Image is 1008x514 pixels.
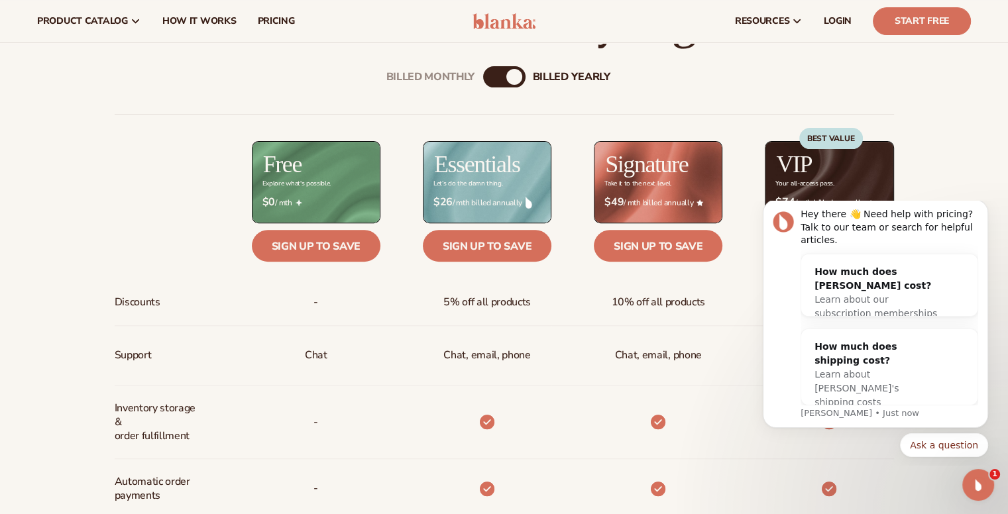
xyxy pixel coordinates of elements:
div: How much does [PERSON_NAME] cost? [72,64,195,92]
h2: Essentials [434,152,520,176]
img: free_bg.png [252,142,380,222]
button: Quick reply: Ask a question [157,232,245,256]
span: Support [115,343,152,368]
span: / mth billed annually [775,196,883,209]
div: How much does shipping cost? [72,139,195,167]
a: Start Free [873,7,971,35]
iframe: Intercom notifications message [743,201,1008,465]
a: Sign up to save [594,230,722,262]
iframe: Intercom live chat [962,469,994,501]
span: resources [735,16,789,26]
span: LOGIN [824,16,852,26]
div: How much does shipping cost?Learn about [PERSON_NAME]'s shipping costs [58,128,208,219]
h2: Solutions for every stage [37,1,971,45]
div: Billed Monthly [386,71,475,83]
span: 5% off all products [443,290,531,315]
img: Crown_2d87c031-1b5a-4345-8312-a4356ddcde98.png [868,199,874,206]
span: 1 [989,469,1000,480]
img: Star_6.png [697,199,703,205]
p: Chat [305,343,327,368]
strong: $0 [262,196,275,209]
div: BEST VALUE [799,128,863,149]
div: Your all-access pass. [775,180,834,187]
strong: $26 [433,196,453,209]
span: / mth [262,196,370,209]
strong: $74 [775,196,795,209]
strong: $49 [604,196,624,209]
h2: VIP [776,152,812,176]
div: Explore what's possible. [262,180,331,187]
span: - [313,476,318,501]
div: Let’s do the damn thing. [433,180,502,187]
span: 10% off all products [611,290,705,315]
div: Quick reply options [20,232,245,256]
span: Learn about [PERSON_NAME]'s shipping costs [72,168,156,207]
img: Free_Icon_bb6e7c7e-73f8-44bd-8ed0-223ea0fc522e.png [296,199,302,206]
span: pricing [257,16,294,26]
img: drop.png [526,197,532,209]
div: How much does [PERSON_NAME] cost?Learn about our subscription memberships [58,54,208,130]
span: Discounts [115,290,160,315]
span: Automatic order payments [115,470,203,508]
span: / mth billed annually [433,196,541,209]
img: Profile image for Lee [30,11,51,32]
div: billed Yearly [533,71,610,83]
span: How It Works [162,16,237,26]
img: Essentials_BG_9050f826-5aa9-47d9-a362-757b82c62641.jpg [423,142,551,222]
h2: Free [263,152,302,176]
div: Hey there 👋 Need help with pricing? Talk to our team or search for helpful articles. [58,7,235,46]
img: logo [473,13,535,29]
span: - [313,290,318,315]
div: Message content [58,7,235,205]
a: Sign up to save [252,230,380,262]
p: Message from Lee, sent Just now [58,207,235,219]
h2: Signature [605,152,688,176]
div: Take it to the next level. [604,180,671,187]
img: VIP_BG_199964bd-3653-43bc-8a67-789d2d7717b9.jpg [765,142,893,222]
span: Inventory storage & order fulfillment [115,396,203,448]
p: - [313,410,318,435]
span: Chat, email, phone [615,343,702,368]
a: Sign up to save [423,230,551,262]
span: Learn about our subscription memberships [72,93,194,118]
img: Signature_BG_eeb718c8-65ac-49e3-a4e5-327c6aa73146.jpg [594,142,722,222]
span: product catalog [37,16,128,26]
p: Chat, email, phone [443,343,530,368]
span: / mth billed annually [604,196,712,209]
